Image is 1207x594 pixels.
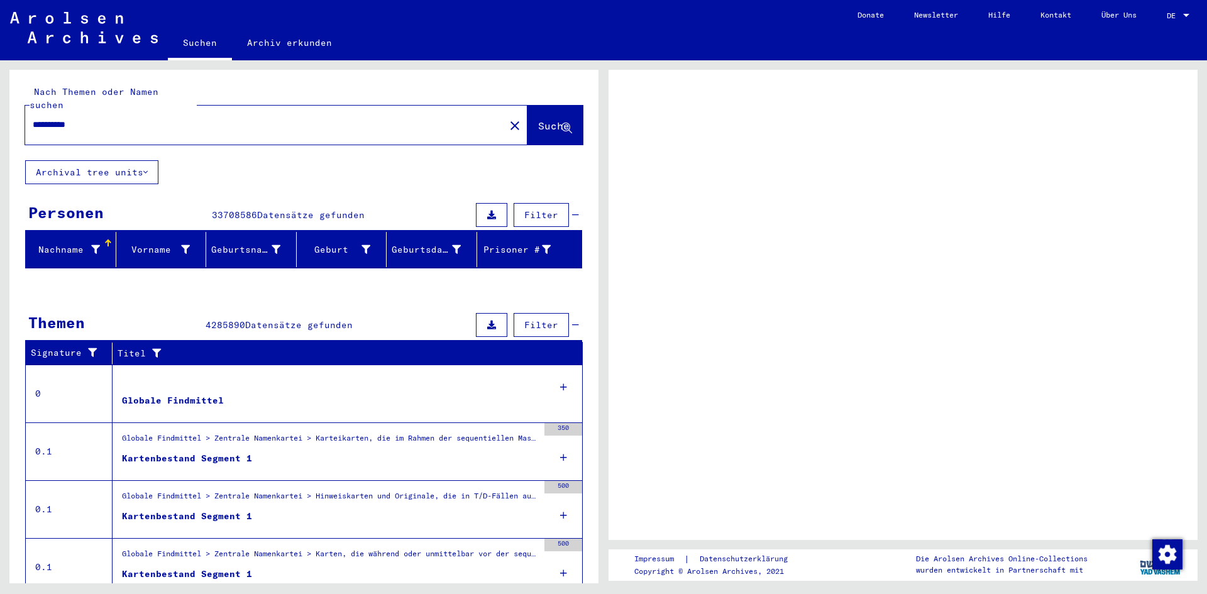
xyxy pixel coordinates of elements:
[916,553,1088,564] p: Die Arolsen Archives Online-Collections
[122,510,252,523] div: Kartenbestand Segment 1
[524,319,558,331] span: Filter
[122,548,538,566] div: Globale Findmittel > Zentrale Namenkartei > Karten, die während oder unmittelbar vor der sequenti...
[302,239,387,260] div: Geburt‏
[527,106,583,145] button: Suche
[28,201,104,224] div: Personen
[211,243,280,256] div: Geburtsname
[544,539,582,551] div: 500
[232,28,347,58] a: Archiv erkunden
[916,564,1088,576] p: wurden entwickelt in Partnerschaft mit
[122,394,224,407] div: Globale Findmittel
[502,113,527,138] button: Clear
[544,423,582,436] div: 350
[122,432,538,450] div: Globale Findmittel > Zentrale Namenkartei > Karteikarten, die im Rahmen der sequentiellen Massend...
[10,12,158,43] img: Arolsen_neg.svg
[392,243,461,256] div: Geburtsdatum
[514,203,569,227] button: Filter
[211,239,296,260] div: Geburtsname
[28,311,85,334] div: Themen
[118,343,570,363] div: Titel
[634,566,803,577] p: Copyright © Arolsen Archives, 2021
[25,160,158,184] button: Archival tree units
[634,553,803,566] div: |
[257,209,365,221] span: Datensätze gefunden
[206,319,245,331] span: 4285890
[302,243,371,256] div: Geburt‏
[387,232,477,267] mat-header-cell: Geburtsdatum
[31,239,116,260] div: Nachname
[31,343,115,363] div: Signature
[507,118,522,133] mat-icon: close
[206,232,297,267] mat-header-cell: Geburtsname
[122,490,538,508] div: Globale Findmittel > Zentrale Namenkartei > Hinweiskarten und Originale, die in T/D-Fällen aufgef...
[477,232,582,267] mat-header-cell: Prisoner #
[121,239,206,260] div: Vorname
[1167,11,1181,20] span: DE
[538,119,570,132] span: Suche
[122,452,252,465] div: Kartenbestand Segment 1
[544,481,582,493] div: 500
[514,313,569,337] button: Filter
[122,568,252,581] div: Kartenbestand Segment 1
[116,232,207,267] mat-header-cell: Vorname
[482,239,567,260] div: Prisoner #
[392,239,477,260] div: Geburtsdatum
[297,232,387,267] mat-header-cell: Geburt‏
[1152,539,1182,569] div: Zustimmung ändern
[524,209,558,221] span: Filter
[26,422,113,480] td: 0.1
[1152,539,1182,569] img: Zustimmung ändern
[26,480,113,538] td: 0.1
[634,553,684,566] a: Impressum
[212,209,257,221] span: 33708586
[31,346,102,360] div: Signature
[118,347,558,360] div: Titel
[121,243,190,256] div: Vorname
[1137,549,1184,580] img: yv_logo.png
[30,86,158,111] mat-label: Nach Themen oder Namen suchen
[482,243,551,256] div: Prisoner #
[31,243,100,256] div: Nachname
[26,232,116,267] mat-header-cell: Nachname
[168,28,232,60] a: Suchen
[245,319,353,331] span: Datensätze gefunden
[26,365,113,422] td: 0
[690,553,803,566] a: Datenschutzerklärung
